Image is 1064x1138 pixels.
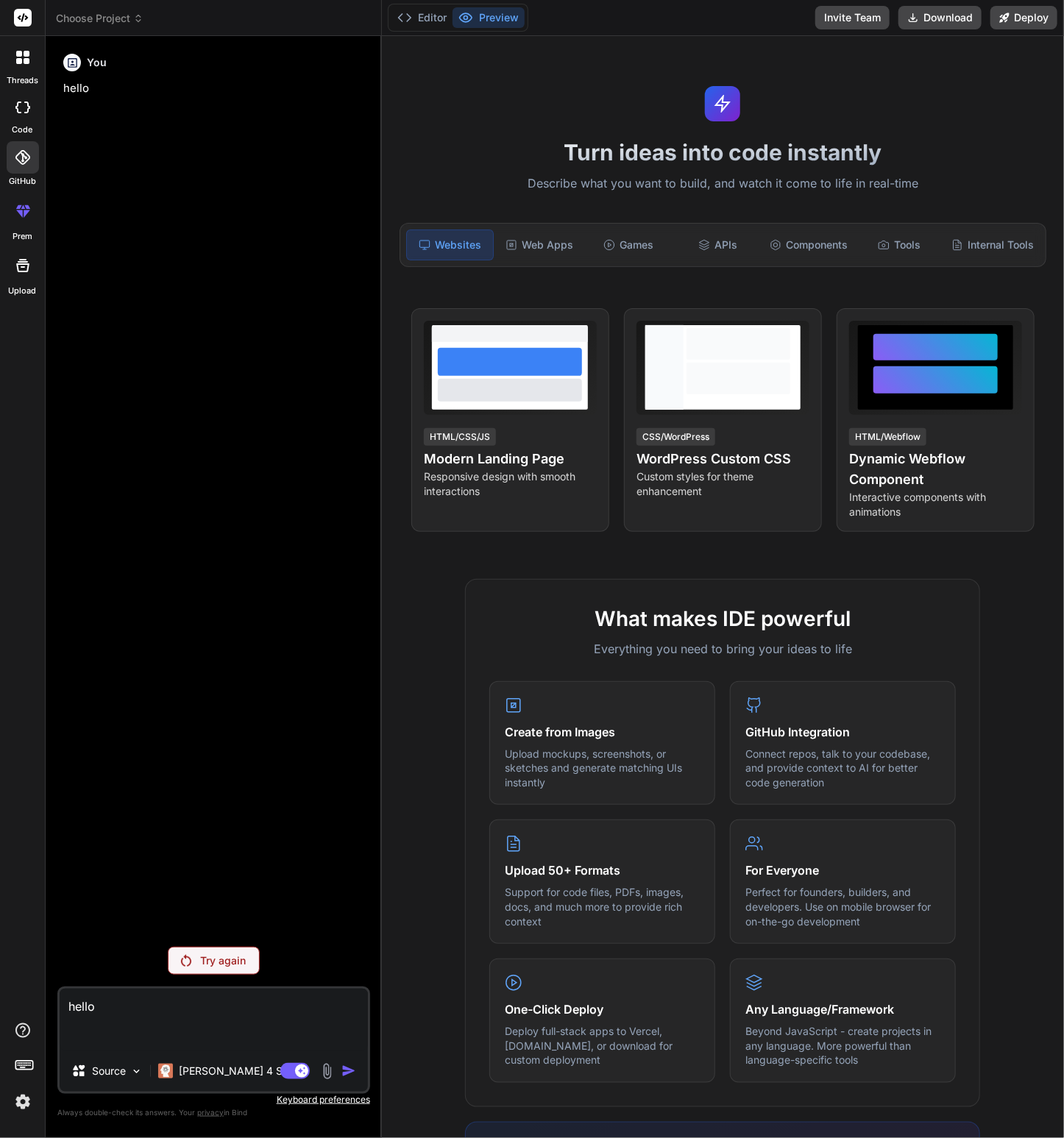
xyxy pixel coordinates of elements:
div: Tools [856,230,943,260]
div: Web Apps [497,230,583,260]
img: Pick Models [130,1065,143,1078]
button: Deploy [990,6,1057,29]
p: Source [92,1064,126,1078]
img: Retry [181,955,191,967]
p: Responsive design with smooth interactions [424,469,597,499]
p: Everything you need to bring your ideas to life [489,640,956,658]
img: attachment [319,1063,336,1080]
p: Describe what you want to build, and watch it come to life in real-time [391,174,1055,193]
p: Try again [200,953,246,968]
div: HTML/CSS/JS [424,428,496,446]
p: Support for code files, PDFs, images, docs, and much more to provide rich context [505,885,700,928]
p: Perfect for founders, builders, and developers. Use on mobile browser for on-the-go development [745,885,940,928]
p: [PERSON_NAME] 4 S.. [179,1064,288,1078]
div: Components [764,230,854,260]
h4: Any Language/Framework [745,1000,940,1018]
h4: Create from Images [505,723,700,741]
label: Upload [9,285,37,297]
p: Custom styles for theme enhancement [636,469,809,499]
p: Beyond JavaScript - create projects in any language. More powerful than language-specific tools [745,1024,940,1067]
img: icon [341,1064,356,1078]
h4: Upload 50+ Formats [505,861,700,879]
button: Editor [391,7,453,28]
span: Choose Project [56,11,143,26]
p: hello [63,80,367,97]
p: Interactive components with animations [849,490,1022,519]
p: Connect repos, talk to your codebase, and provide context to AI for better code generation [745,747,940,790]
h6: You [87,55,107,70]
p: Keyboard preferences [57,1094,370,1106]
label: threads [7,74,38,87]
div: Websites [406,230,494,260]
h4: Dynamic Webflow Component [849,449,1022,490]
span: privacy [197,1108,224,1117]
h4: Modern Landing Page [424,449,597,469]
textarea: hello [60,989,368,1050]
label: code [13,124,33,136]
div: Games [586,230,672,260]
div: HTML/Webflow [849,428,926,446]
h4: WordPress Custom CSS [636,449,809,469]
h4: GitHub Integration [745,723,940,741]
p: Always double-check its answers. Your in Bind [57,1106,370,1120]
label: GitHub [9,175,36,188]
p: Upload mockups, screenshots, or sketches and generate matching UIs instantly [505,747,700,790]
label: prem [13,230,32,243]
h4: For Everyone [745,861,940,879]
button: Download [898,6,982,29]
h4: One-Click Deploy [505,1000,700,1018]
div: CSS/WordPress [636,428,715,446]
img: Claude 4 Sonnet [158,1064,173,1078]
h1: Turn ideas into code instantly [391,139,1055,166]
div: APIs [675,230,761,260]
img: settings [10,1089,35,1114]
button: Invite Team [815,6,890,29]
div: Internal Tools [946,230,1040,260]
p: Deploy full-stack apps to Vercel, [DOMAIN_NAME], or download for custom deployment [505,1024,700,1067]
h2: What makes IDE powerful [489,603,956,634]
button: Preview [453,7,525,28]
